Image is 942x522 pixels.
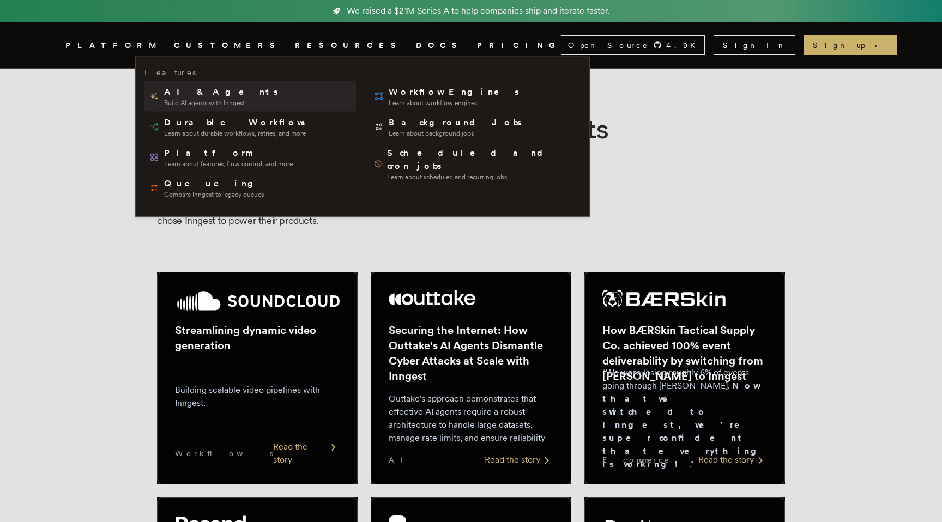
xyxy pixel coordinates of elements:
a: QueueingCompare Inngest to legacy queues [144,173,356,203]
a: SoundCloud logoStreamlining dynamic video generationBuilding scalable video pipelines with Innges... [157,272,358,484]
span: Compare Inngest to legacy queues [164,190,264,199]
span: AI [389,454,413,465]
p: Building scalable video pipelines with Inngest. [175,384,340,410]
span: Learn about durable workflows, retries, and more [164,129,307,138]
span: Platform [164,147,293,160]
a: AI & AgentsBuild AI agents with Inngest [144,81,356,112]
span: Durable Workflows [164,116,307,129]
span: Workflows [175,448,273,459]
span: Scheduled and cron jobs [387,147,576,173]
span: E-commerce [602,454,670,465]
strong: Now that we switched to Inngest, we're super confident that everything is working! [602,380,765,469]
h2: Streamlining dynamic video generation [175,323,340,353]
a: CUSTOMERS [174,39,282,52]
span: Learn about features, flow control, and more [164,160,293,168]
div: Read the story [485,453,553,466]
h2: Securing the Internet: How Outtake's AI Agents Dismantle Cyber Attacks at Scale with Inngest [389,323,553,384]
div: Read the story [273,440,340,466]
a: Outtake logoSecuring the Internet: How Outtake's AI Agents Dismantle Cyber Attacks at Scale with ... [371,272,571,484]
img: Outtake [389,290,475,305]
a: Durable WorkflowsLearn about durable workflows, retries, and more [144,112,356,142]
h2: How BÆRSkin Tactical Supply Co. achieved 100% event deliverability by switching from [PERSON_NAME... [602,323,767,384]
span: → [869,40,888,51]
a: BÆRSkin Tactical Supply Co. logoHow BÆRSkin Tactical Supply Co. achieved 100% event deliverabilit... [584,272,785,484]
a: PlatformLearn about features, flow control, and more [144,142,356,173]
button: PLATFORM [65,39,161,52]
div: Read the story [698,453,767,466]
span: Learn about scheduled and recurring jobs [387,173,576,181]
a: Scheduled and cron jobsLearn about scheduled and recurring jobs [369,142,581,186]
span: AI & Agents [164,86,280,99]
a: PRICING [477,39,561,52]
button: RESOURCES [295,39,403,52]
a: Background JobsLearn about background jobs [369,112,581,142]
a: Workflow EnginesLearn about workflow engines [369,81,581,112]
span: 4.9 K [666,40,702,51]
a: Sign up [804,35,897,55]
a: Sign In [714,35,795,55]
span: Learn about workflow engines [389,99,521,107]
img: SoundCloud [175,290,340,312]
span: Background Jobs [389,116,523,129]
h3: Features [144,66,196,79]
img: BÆRSkin Tactical Supply Co. [602,290,726,307]
a: DOCS [416,39,464,52]
span: Queueing [164,177,264,190]
span: We raised a $21M Series A to help companies ship and iterate faster. [347,4,610,17]
p: Outtake's approach demonstrates that effective AI agents require a robust architecture to handle ... [389,392,553,445]
p: "We were losing roughly 6% of events going through [PERSON_NAME]. ." [602,366,767,471]
span: Workflow Engines [389,86,521,99]
span: Open Source [568,40,649,51]
span: Learn about background jobs [389,129,523,138]
span: Build AI agents with Inngest [164,99,280,107]
nav: Global [35,22,907,68]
